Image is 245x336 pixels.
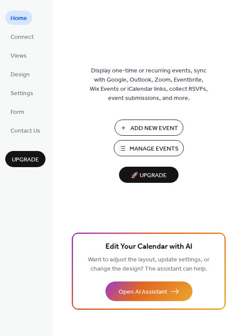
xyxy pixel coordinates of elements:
[119,167,178,183] button: 🚀 Upgrade
[5,29,39,44] a: Connect
[129,144,178,154] span: Manage Events
[5,48,32,62] a: Views
[10,70,30,79] span: Design
[5,104,29,119] a: Form
[130,124,178,133] span: Add New Event
[10,127,40,136] span: Contact Us
[115,120,183,136] button: Add New Event
[10,108,24,117] span: Form
[105,241,192,253] span: Edit Your Calendar with AI
[5,10,32,25] a: Home
[114,140,184,156] button: Manage Events
[12,155,39,165] span: Upgrade
[88,254,210,275] span: Want to adjust the layout, update settings, or change the design? The assistant can help.
[5,151,45,167] button: Upgrade
[10,51,27,61] span: Views
[124,170,173,182] span: 🚀 Upgrade
[105,281,192,301] button: Open AI Assistant
[10,14,27,23] span: Home
[5,123,45,137] a: Contact Us
[5,86,38,100] a: Settings
[10,89,33,98] span: Settings
[10,33,34,42] span: Connect
[119,288,167,297] span: Open AI Assistant
[5,67,35,81] a: Design
[90,66,208,103] span: Display one-time or recurring events, sync with Google, Outlook, Zoom, Eventbrite, Wix Events or ...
